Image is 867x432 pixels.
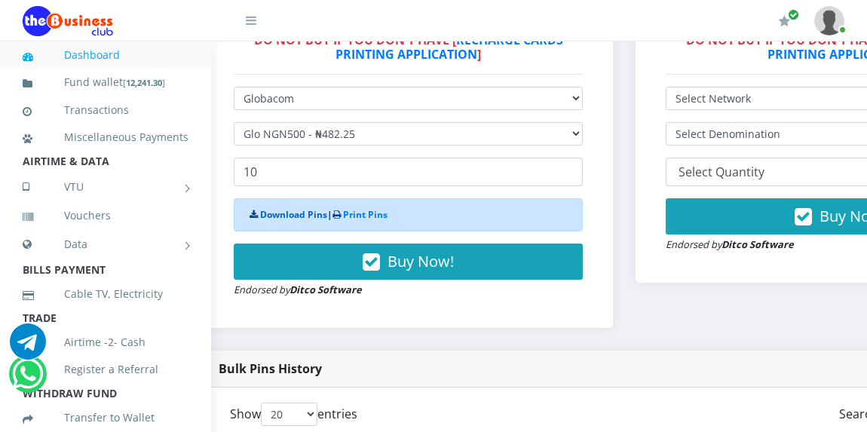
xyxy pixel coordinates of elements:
img: Logo [23,6,113,36]
a: Register a Referral [23,352,188,387]
span: Renew/Upgrade Subscription [788,9,799,20]
small: Endorsed by [666,237,794,251]
a: Dashboard [23,38,188,72]
a: Chat for support [10,335,46,360]
a: Print Pins [343,208,388,221]
a: Download Pins [260,208,327,221]
a: VTU [23,168,188,206]
strong: | [250,208,388,221]
img: User [814,6,844,35]
label: Show entries [230,403,357,426]
a: Fund wallet[12,241.30] [23,65,188,100]
small: Endorsed by [234,283,362,296]
strong: DO NOT BUY IF YOU DON'T HAVE [ ] [254,32,563,63]
span: Buy Now! [388,251,454,271]
a: Miscellaneous Payments [23,120,188,155]
b: 12,241.30 [126,77,162,88]
a: RECHARGE CARDS PRINTING APPLICATION [335,32,563,63]
a: Airtime -2- Cash [23,325,188,360]
a: Data [23,225,188,263]
strong: Ditco Software [290,283,362,296]
a: Transactions [23,93,188,127]
i: Renew/Upgrade Subscription [779,15,790,27]
a: Cable TV, Electricity [23,277,188,311]
input: Enter Quantity [234,158,583,186]
button: Buy Now! [234,244,583,280]
select: Showentries [261,403,317,426]
small: [ ] [123,77,165,88]
a: Vouchers [23,198,188,233]
strong: Bulk Pins History [219,360,322,377]
strong: Ditco Software [721,237,794,251]
a: Chat for support [12,367,43,392]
